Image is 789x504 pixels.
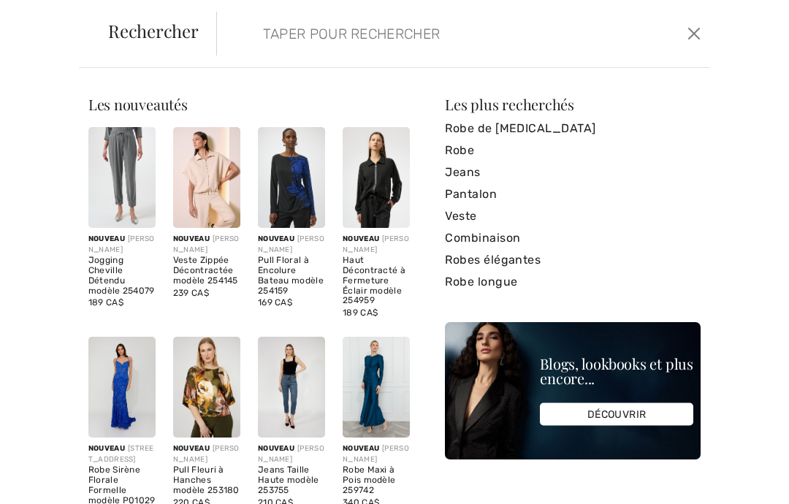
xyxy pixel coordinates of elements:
[173,443,240,465] div: [PERSON_NAME]
[343,465,410,495] div: Robe Maxi à Pois modèle 259742
[258,444,294,453] span: Nouveau
[88,127,156,228] img: Jogging Cheville Détendu modèle 254079. Grey melange
[173,256,240,286] div: Veste Zippée Décontractée modèle 254145
[173,127,240,228] img: Veste Zippée Décontractée modèle 254145. Black
[258,234,325,256] div: [PERSON_NAME]
[108,22,199,39] span: Rechercher
[258,443,325,465] div: [PERSON_NAME]
[173,444,210,453] span: Nouveau
[445,271,701,293] a: Robe longue
[684,22,704,45] button: Ferme
[343,256,410,306] div: Haut Décontracté à Fermeture Éclair modèle 254959
[258,297,292,308] span: 169 CA$
[88,444,125,453] span: Nouveau
[343,234,379,243] span: Nouveau
[88,337,156,438] img: Robe Sirène Florale Formelle modèle P01029. Royal
[88,297,123,308] span: 189 CA$
[540,403,693,426] div: DÉCOUVRIR
[173,288,209,298] span: 239 CA$
[445,205,701,227] a: Veste
[445,322,701,459] img: Blogs, lookbooks et plus encore...
[343,443,410,465] div: [PERSON_NAME]
[445,140,701,161] a: Robe
[343,234,410,256] div: [PERSON_NAME]
[258,234,294,243] span: Nouveau
[258,337,325,438] img: Jeans Taille Haute modèle 253755. Blue
[445,161,701,183] a: Jeans
[445,118,701,140] a: Robe de [MEDICAL_DATA]
[173,337,240,438] img: Pull Fleuri à Hanches modèle 253180. Fern
[343,308,378,318] span: 189 CA$
[445,249,701,271] a: Robes élégantes
[252,12,576,56] input: TAPER POUR RECHERCHER
[258,465,325,495] div: Jeans Taille Haute modèle 253755
[88,234,156,256] div: [PERSON_NAME]
[258,127,325,228] img: Pull Floral à Encolure Bateau modèle 254159. Black/Royal Sapphire
[173,234,210,243] span: Nouveau
[88,256,156,296] div: Jogging Cheville Détendu modèle 254079
[445,97,701,112] div: Les plus recherchés
[173,465,240,495] div: Pull Fleuri à Hanches modèle 253180
[343,337,410,438] img: Robe Maxi à Pois modèle 259742. Peacock
[343,127,410,228] img: Haut Décontracté à Fermeture Éclair modèle 254959. Black
[343,444,379,453] span: Nouveau
[258,256,325,296] div: Pull Floral à Encolure Bateau modèle 254159
[88,443,156,465] div: [STREET_ADDRESS]
[88,94,188,114] span: Les nouveautés
[540,356,693,386] div: Blogs, lookbooks et plus encore...
[88,234,125,243] span: Nouveau
[173,234,240,256] div: [PERSON_NAME]
[445,227,701,249] a: Combinaison
[445,183,701,205] a: Pantalon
